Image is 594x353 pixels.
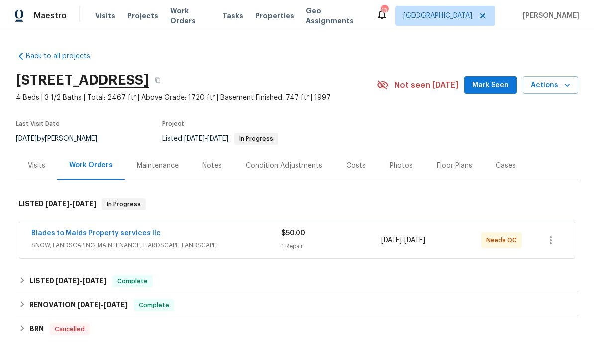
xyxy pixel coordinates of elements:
[77,301,101,308] span: [DATE]
[103,199,145,209] span: In Progress
[404,237,425,244] span: [DATE]
[31,230,161,237] a: Blades to Maids Property services llc
[127,11,158,21] span: Projects
[45,200,96,207] span: -
[31,240,281,250] span: SNOW, LANDSCAPING_MAINTENANCE, HARDSCAPE_LANDSCAPE
[306,6,364,26] span: Geo Assignments
[16,93,377,103] span: 4 Beds | 3 1/2 Baths | Total: 2467 ft² | Above Grade: 1720 ft² | Basement Finished: 747 ft² | 1997
[28,161,45,171] div: Visits
[16,317,578,341] div: BRN Cancelled
[16,269,578,293] div: LISTED [DATE]-[DATE]Complete
[281,241,381,251] div: 1 Repair
[69,160,113,170] div: Work Orders
[34,11,67,21] span: Maestro
[346,161,366,171] div: Costs
[95,11,115,21] span: Visits
[464,76,517,94] button: Mark Seen
[137,161,179,171] div: Maintenance
[281,230,305,237] span: $50.00
[184,135,205,142] span: [DATE]
[77,301,128,308] span: -
[202,161,222,171] div: Notes
[170,6,210,26] span: Work Orders
[255,11,294,21] span: Properties
[381,6,388,16] div: 13
[381,237,402,244] span: [DATE]
[149,71,167,89] button: Copy Address
[135,300,173,310] span: Complete
[235,136,277,142] span: In Progress
[29,299,128,311] h6: RENOVATION
[56,277,80,284] span: [DATE]
[72,200,96,207] span: [DATE]
[496,161,516,171] div: Cases
[19,198,96,210] h6: LISTED
[113,276,152,286] span: Complete
[16,121,60,127] span: Last Visit Date
[437,161,472,171] div: Floor Plans
[403,11,472,21] span: [GEOGRAPHIC_DATA]
[162,121,184,127] span: Project
[381,235,425,245] span: -
[395,80,458,90] span: Not seen [DATE]
[486,235,521,245] span: Needs QC
[56,277,106,284] span: -
[531,79,570,91] span: Actions
[104,301,128,308] span: [DATE]
[16,188,578,220] div: LISTED [DATE]-[DATE]In Progress
[519,11,579,21] span: [PERSON_NAME]
[184,135,228,142] span: -
[29,323,44,335] h6: BRN
[29,275,106,287] h6: LISTED
[51,324,89,334] span: Cancelled
[246,161,322,171] div: Condition Adjustments
[83,277,106,284] span: [DATE]
[45,200,69,207] span: [DATE]
[207,135,228,142] span: [DATE]
[16,51,111,61] a: Back to all projects
[523,76,578,94] button: Actions
[16,293,578,317] div: RENOVATION [DATE]-[DATE]Complete
[390,161,413,171] div: Photos
[162,135,278,142] span: Listed
[16,133,109,145] div: by [PERSON_NAME]
[222,12,243,19] span: Tasks
[16,135,37,142] span: [DATE]
[472,79,509,91] span: Mark Seen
